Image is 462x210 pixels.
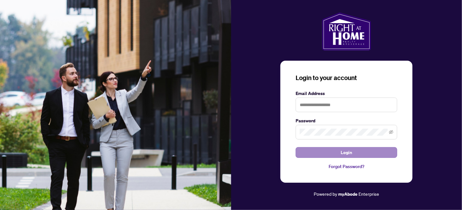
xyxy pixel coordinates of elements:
[338,191,358,198] a: myAbode
[296,147,397,158] button: Login
[322,12,371,51] img: ma-logo
[358,191,379,197] span: Enterprise
[389,130,393,134] span: eye-invisible
[296,117,397,124] label: Password
[296,73,397,82] h3: Login to your account
[296,163,397,170] a: Forgot Password?
[341,147,352,158] span: Login
[296,90,397,97] label: Email Address
[314,191,337,197] span: Powered by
